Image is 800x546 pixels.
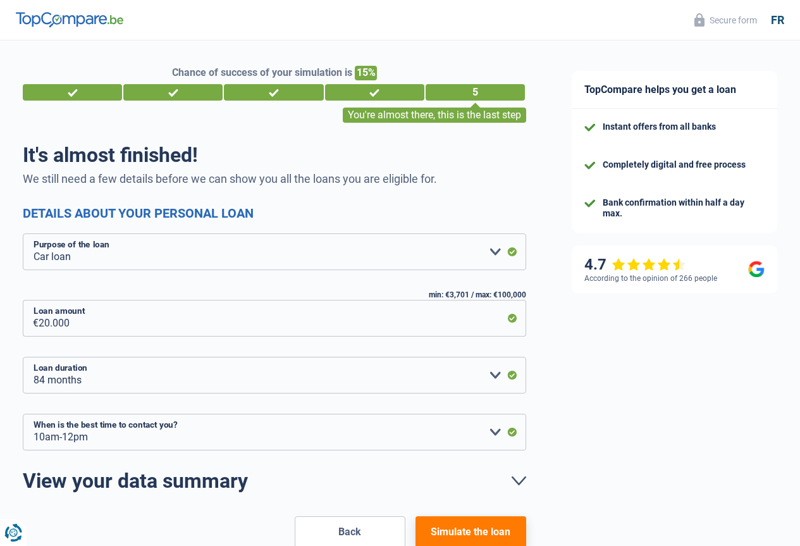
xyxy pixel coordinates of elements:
[357,66,376,78] font: 15%
[687,9,765,30] button: Secure form
[603,121,716,132] font: Instant offers from all banks
[603,159,746,170] font: Completely digital and free process
[23,206,254,221] font: Details about your personal loan
[16,12,123,27] img: TopCompare Logo
[172,66,352,78] font: Chance of success of your simulation is
[338,526,361,538] font: Back
[771,13,784,27] font: fr
[429,290,526,299] font: min: €3,701 / max: €100,000
[472,86,478,98] font: 5
[431,526,510,538] font: Simulate the loan
[584,256,606,273] font: 4.7
[584,274,717,283] font: According to the opinion of 266 people
[710,15,757,25] font: Secure form
[23,469,248,493] font: View your data summary
[33,317,39,329] font: €
[23,143,198,167] font: It's almost finished!
[603,197,744,218] font: Bank confirmation within half a day max.
[584,84,736,96] font: TopCompare helps you get a loan
[23,172,437,185] font: We still need a few details before we can show you all the loans you are eligible for.
[23,471,526,491] a: View your data summary
[348,109,521,121] font: You're almost there, this is the last step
